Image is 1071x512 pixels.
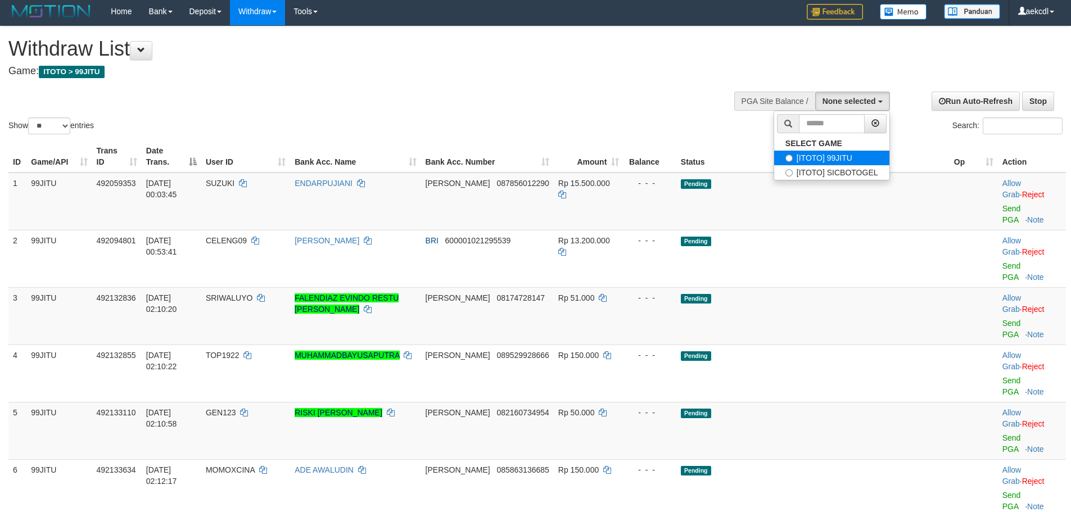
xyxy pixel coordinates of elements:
[26,230,92,287] td: 99JITU
[1022,477,1045,486] a: Reject
[998,345,1066,402] td: ·
[8,287,26,345] td: 3
[1002,465,1022,486] span: ·
[774,165,889,180] label: [ITOTO] SICBOTOGEL
[146,179,177,199] span: [DATE] 00:03:45
[206,351,239,360] span: TOP1922
[1027,502,1044,511] a: Note
[983,117,1063,134] input: Search:
[785,169,793,176] input: [ITOTO] SICBOTOGEL
[558,351,599,360] span: Rp 150.000
[1027,273,1044,282] a: Note
[774,136,889,151] a: SELECT GAME
[998,173,1066,230] td: ·
[950,141,998,173] th: Op: activate to sort column ascending
[496,351,549,360] span: Copy 089529928666 to clipboard
[8,3,94,20] img: MOTION_logo.png
[998,402,1066,459] td: ·
[206,179,234,188] span: SUZUKI
[1022,247,1045,256] a: Reject
[1002,433,1021,454] a: Send PGA
[676,141,950,173] th: Status
[201,141,290,173] th: User ID: activate to sort column ascending
[1027,215,1044,224] a: Note
[1002,204,1021,224] a: Send PGA
[554,141,624,173] th: Amount: activate to sort column ascending
[295,408,382,417] a: RISKI [PERSON_NAME]
[496,408,549,417] span: Copy 082160734954 to clipboard
[952,117,1063,134] label: Search:
[558,179,610,188] span: Rp 15.500.000
[558,408,595,417] span: Rp 50.000
[774,151,889,165] label: [ITOTO] 99JITU
[807,4,863,20] img: Feedback.jpg
[1027,330,1044,339] a: Note
[295,236,359,245] a: [PERSON_NAME]
[1022,419,1045,428] a: Reject
[1002,465,1021,486] a: Allow Grab
[558,465,599,474] span: Rp 150.000
[97,293,136,302] span: 492132836
[26,402,92,459] td: 99JITU
[558,236,610,245] span: Rp 13.200.000
[880,4,927,20] img: Button%20Memo.svg
[295,293,399,314] a: FALENDIAZ EVINDO RESTU [PERSON_NAME]
[823,97,876,106] span: None selected
[785,139,842,148] b: SELECT GAME
[628,464,671,475] div: - - -
[496,465,549,474] span: Copy 085863136685 to clipboard
[26,173,92,230] td: 99JITU
[681,351,711,361] span: Pending
[426,179,490,188] span: [PERSON_NAME]
[97,465,136,474] span: 492133634
[628,350,671,361] div: - - -
[1002,236,1021,256] a: Allow Grab
[92,141,142,173] th: Trans ID: activate to sort column ascending
[1027,387,1044,396] a: Note
[26,287,92,345] td: 99JITU
[8,38,703,60] h1: Withdraw List
[206,236,247,245] span: CELENG09
[97,236,136,245] span: 492094801
[1002,179,1021,199] a: Allow Grab
[681,179,711,189] span: Pending
[295,465,354,474] a: ADE AWALUDIN
[1002,293,1022,314] span: ·
[142,141,201,173] th: Date Trans.: activate to sort column descending
[97,351,136,360] span: 492132855
[206,408,236,417] span: GEN123
[932,92,1020,111] a: Run Auto-Refresh
[628,178,671,189] div: - - -
[623,141,676,173] th: Balance
[8,141,26,173] th: ID
[1022,92,1054,111] a: Stop
[8,230,26,287] td: 2
[628,235,671,246] div: - - -
[1022,305,1045,314] a: Reject
[1002,319,1021,339] a: Send PGA
[998,141,1066,173] th: Action
[496,179,549,188] span: Copy 087856012290 to clipboard
[681,409,711,418] span: Pending
[1022,362,1045,371] a: Reject
[815,92,890,111] button: None selected
[426,293,490,302] span: [PERSON_NAME]
[1002,179,1022,199] span: ·
[26,345,92,402] td: 99JITU
[8,402,26,459] td: 5
[998,287,1066,345] td: ·
[628,407,671,418] div: - - -
[558,293,595,302] span: Rp 51.000
[734,92,815,111] div: PGA Site Balance /
[1002,351,1021,371] a: Allow Grab
[445,236,511,245] span: Copy 600001021295539 to clipboard
[1002,261,1021,282] a: Send PGA
[681,237,711,246] span: Pending
[426,408,490,417] span: [PERSON_NAME]
[146,465,177,486] span: [DATE] 02:12:17
[295,351,399,360] a: MUHAMMADBAYUSAPUTRA
[28,117,70,134] select: Showentries
[290,141,421,173] th: Bank Acc. Name: activate to sort column ascending
[1002,351,1022,371] span: ·
[39,66,105,78] span: ITOTO > 99JITU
